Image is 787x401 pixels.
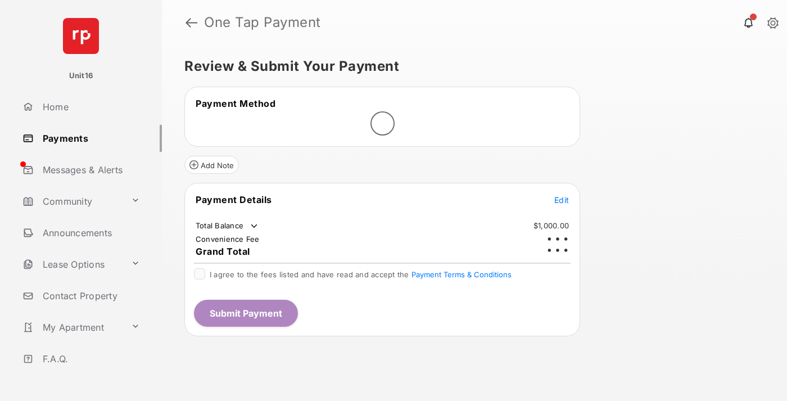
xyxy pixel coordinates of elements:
[184,60,756,73] h5: Review & Submit Your Payment
[554,194,569,205] button: Edit
[533,220,569,231] td: $1,000.00
[196,194,272,205] span: Payment Details
[18,282,162,309] a: Contact Property
[18,219,162,246] a: Announcements
[18,314,126,341] a: My Apartment
[194,300,298,327] button: Submit Payment
[210,270,512,279] span: I agree to the fees listed and have read and accept the
[18,188,126,215] a: Community
[195,220,260,232] td: Total Balance
[18,345,162,372] a: F.A.Q.
[63,18,99,54] img: svg+xml;base64,PHN2ZyB4bWxucz0iaHR0cDovL3d3dy53My5vcmcvMjAwMC9zdmciIHdpZHRoPSI2NCIgaGVpZ2h0PSI2NC...
[196,246,250,257] span: Grand Total
[184,156,239,174] button: Add Note
[69,70,93,82] p: Unit16
[411,270,512,279] button: I agree to the fees listed and have read and accept the
[18,125,162,152] a: Payments
[195,234,260,244] td: Convenience Fee
[554,195,569,205] span: Edit
[18,156,162,183] a: Messages & Alerts
[18,251,126,278] a: Lease Options
[18,93,162,120] a: Home
[196,98,275,109] span: Payment Method
[204,16,321,29] strong: One Tap Payment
